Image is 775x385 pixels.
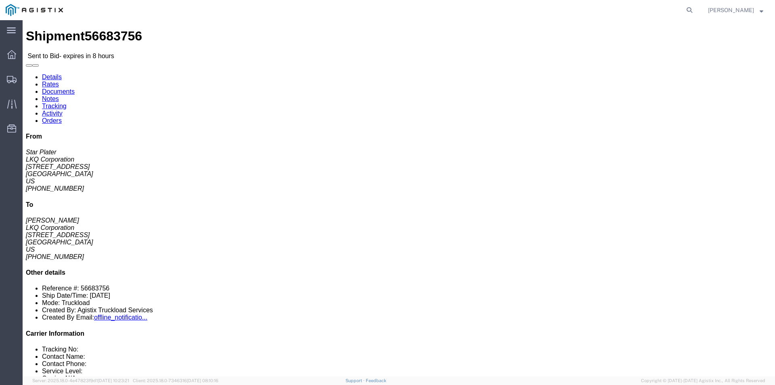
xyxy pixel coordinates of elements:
[346,378,366,383] a: Support
[641,377,765,384] span: Copyright © [DATE]-[DATE] Agistix Inc., All Rights Reserved
[187,378,218,383] span: [DATE] 08:10:16
[6,4,63,16] img: logo
[23,20,775,377] iframe: FS Legacy Container
[32,378,129,383] span: Server: 2025.18.0-4e47823f9d1
[133,378,218,383] span: Client: 2025.18.0-7346316
[366,378,386,383] a: Feedback
[98,378,129,383] span: [DATE] 10:23:21
[708,5,764,15] button: [PERSON_NAME]
[708,6,754,15] span: Matt Sweet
